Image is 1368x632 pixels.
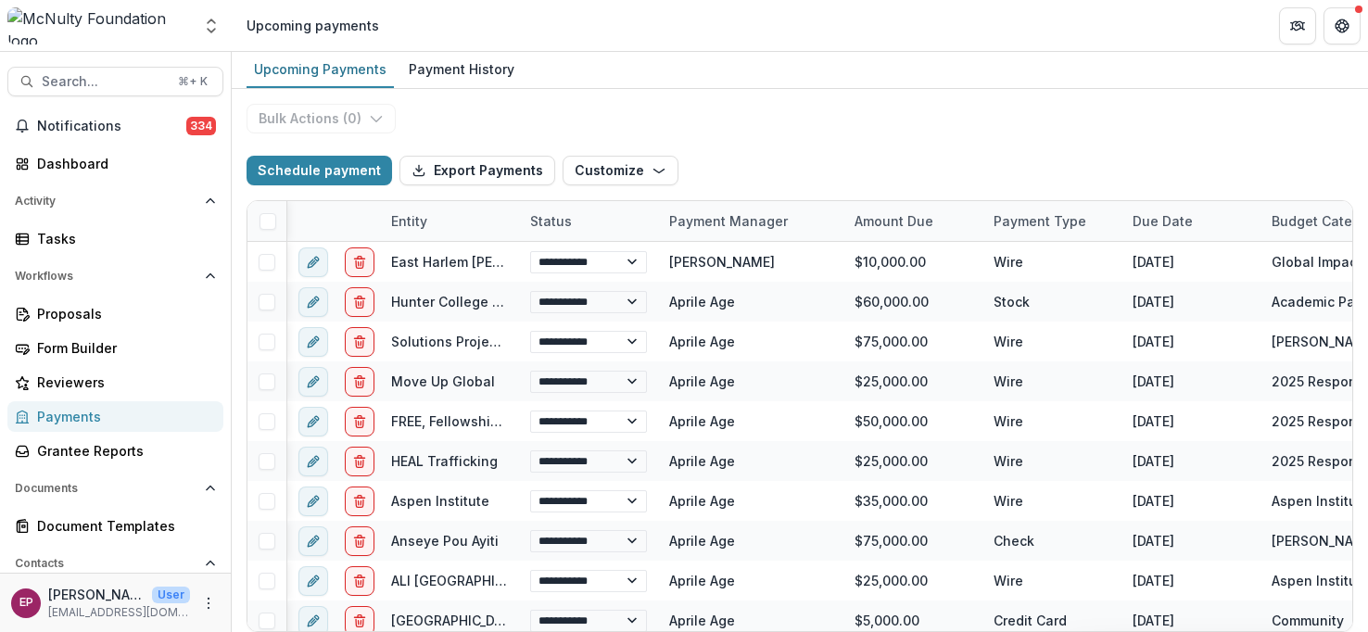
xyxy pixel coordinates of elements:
div: Wire [982,401,1121,441]
button: More [197,592,220,614]
img: McNulty Foundation logo [7,7,191,44]
div: $75,000.00 [843,521,982,561]
div: Amount Due [843,201,982,241]
a: ALI [GEOGRAPHIC_DATA] [391,573,546,588]
button: Schedule payment [247,156,392,185]
button: delete [345,487,374,516]
div: Payment History [401,56,522,82]
div: Upcoming payments [247,16,379,35]
span: Contacts [15,557,197,570]
a: Hunter College Foundation [391,294,565,310]
div: Status [519,201,658,241]
div: [DATE] [1121,561,1260,600]
div: Payment Manager [658,211,799,231]
span: Search... [42,74,167,90]
div: [DATE] [1121,361,1260,401]
div: $35,000.00 [843,481,982,521]
button: edit [298,407,328,436]
div: Payments [37,407,209,426]
button: delete [345,247,374,277]
p: User [152,587,190,603]
div: Aprile Age [669,411,735,431]
div: Due Date [1121,201,1260,241]
div: Dashboard [37,154,209,173]
button: Open entity switcher [198,7,224,44]
div: Wire [982,361,1121,401]
button: edit [298,447,328,476]
div: $10,000.00 [843,242,982,282]
a: Move Up Global [391,373,495,389]
div: Aprile Age [669,332,735,351]
div: Document Templates [37,516,209,536]
button: edit [298,247,328,277]
p: [PERSON_NAME] [48,585,145,604]
div: Community [1272,611,1344,630]
div: [DATE] [1121,401,1260,441]
div: Aprile Age [669,571,735,590]
div: Form Builder [37,338,209,358]
a: Form Builder [7,333,223,363]
div: Wire [982,441,1121,481]
div: Aprile Age [669,491,735,511]
button: delete [345,526,374,556]
div: [DATE] [1121,441,1260,481]
a: Document Templates [7,511,223,541]
p: [EMAIL_ADDRESS][DOMAIN_NAME] [48,604,190,621]
div: Payment Type [982,211,1097,231]
span: Documents [15,482,197,495]
div: Entity [380,211,438,231]
a: Payment History [401,52,522,88]
div: [DATE] [1121,521,1260,561]
button: Export Payments [399,156,555,185]
span: Workflows [15,270,197,283]
div: Check [982,521,1121,561]
a: Aspen Institute [391,493,489,509]
button: Open Workflows [7,261,223,291]
div: Grantee Reports [37,441,209,461]
div: Aprile Age [669,372,735,391]
span: 334 [186,117,216,135]
div: Proposals [37,304,209,323]
button: Get Help [1324,7,1361,44]
div: Stock [982,282,1121,322]
button: edit [298,566,328,596]
div: Aprile Age [669,451,735,471]
button: Open Activity [7,186,223,216]
button: Open Contacts [7,549,223,578]
div: Upcoming Payments [247,56,394,82]
div: Wire [982,322,1121,361]
div: [DATE] [1121,322,1260,361]
div: [DATE] [1121,242,1260,282]
button: Partners [1279,7,1316,44]
a: [GEOGRAPHIC_DATA] [391,613,523,628]
div: Wire [982,242,1121,282]
div: [DATE] [1121,282,1260,322]
a: Tasks [7,223,223,254]
div: [PERSON_NAME] [669,252,775,272]
div: $50,000.00 [843,401,982,441]
div: Reviewers [37,373,209,392]
div: Aprile Age [669,611,735,630]
div: [DATE] [1121,481,1260,521]
span: Notifications [37,119,186,134]
div: Esther Park [19,597,33,609]
div: $25,000.00 [843,441,982,481]
a: Proposals [7,298,223,329]
div: Entity [380,201,519,241]
button: delete [345,447,374,476]
a: Upcoming Payments [247,52,394,88]
button: delete [345,407,374,436]
button: edit [298,287,328,317]
button: Search... [7,67,223,96]
button: edit [298,487,328,516]
div: Payment Manager [658,201,843,241]
button: delete [345,367,374,397]
a: Anseye Pou Ayiti [391,533,499,549]
a: Reviewers [7,367,223,398]
button: Open Documents [7,474,223,503]
a: Grantee Reports [7,436,223,466]
button: Notifications334 [7,111,223,141]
